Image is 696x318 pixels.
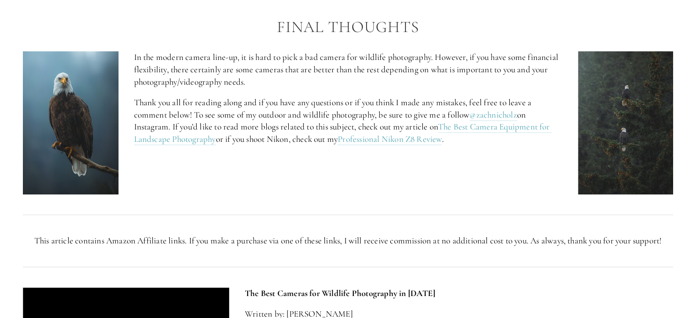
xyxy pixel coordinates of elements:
p: This article contains Amazon Affiliate links. If you make a purchase via one of these links, I wi... [23,235,673,247]
p: Thank you all for reading along and if you have any questions or if you think I made any mistakes... [134,97,562,145]
p: In the modern camera line-up, it is hard to pick a bad camera for wildlife photography. However, ... [134,51,562,88]
h2: Final Thoughts [23,18,673,36]
a: @zachnicholz [469,109,517,121]
a: The Best Camera Equipment for Landscape Photography [134,121,552,145]
strong: The Best Cameras for Wildlife Photography in [DATE] [245,288,435,298]
a: Professional Nikon Z8 Review [338,134,442,145]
